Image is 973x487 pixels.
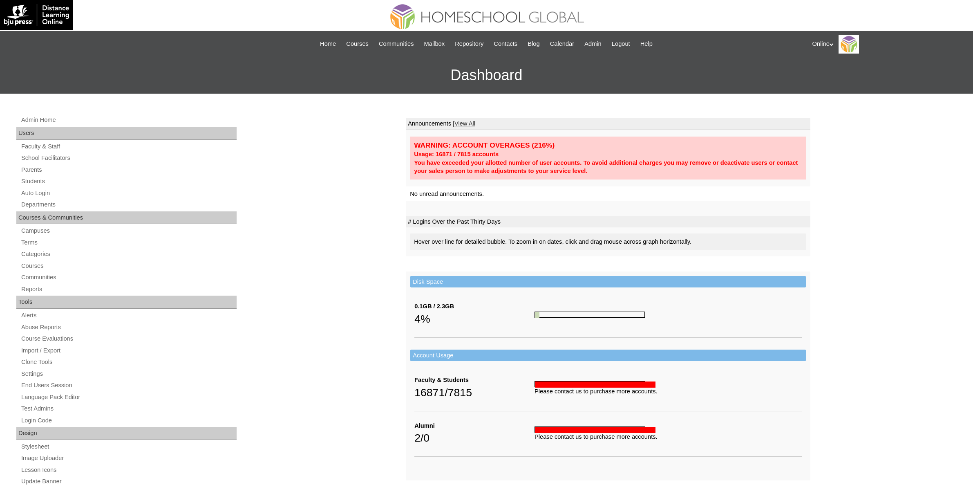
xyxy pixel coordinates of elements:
[4,57,969,94] h3: Dashboard
[528,39,539,49] span: Blog
[636,39,657,49] a: Help
[20,369,237,379] a: Settings
[20,453,237,463] a: Image Uploader
[20,272,237,283] a: Communities
[420,39,449,49] a: Mailbox
[535,433,802,441] div: Please contact us to purchase more accounts.
[546,39,578,49] a: Calendar
[414,430,535,446] div: 2/0
[20,188,237,198] a: Auto Login
[410,233,806,250] div: Hover over line for detailed bubble. To zoom in on dates, click and drag mouse across graph horiz...
[16,211,237,224] div: Courses & Communities
[406,186,810,202] td: No unread announcements.
[20,176,237,186] a: Students
[612,39,630,49] span: Logout
[414,384,535,401] div: 16871/7815
[20,153,237,163] a: School Facilitators
[20,115,237,125] a: Admin Home
[20,261,237,271] a: Courses
[455,39,483,49] span: Repository
[406,216,810,228] td: # Logins Over the Past Thirty Days
[640,39,653,49] span: Help
[424,39,445,49] span: Mailbox
[523,39,544,49] a: Blog
[379,39,414,49] span: Communities
[346,39,369,49] span: Courses
[414,141,802,150] div: WARNING: ACCOUNT OVERAGES (216%)
[20,284,237,294] a: Reports
[608,39,634,49] a: Logout
[584,39,602,49] span: Admin
[410,350,806,361] td: Account Usage
[20,357,237,367] a: Clone Tools
[839,35,859,54] img: Online Academy
[20,334,237,344] a: Course Evaluations
[812,35,965,54] div: Online
[4,4,69,26] img: logo-white.png
[414,159,802,175] div: You have exceeded your allotted number of user accounts. To avoid additional charges you may remo...
[414,376,535,384] div: Faculty & Students
[20,238,237,248] a: Terms
[20,442,237,452] a: Stylesheet
[454,120,475,127] a: View All
[20,465,237,475] a: Lesson Icons
[20,404,237,414] a: Test Admins
[20,392,237,402] a: Language Pack Editor
[342,39,373,49] a: Courses
[414,302,535,311] div: 0.1GB / 2.3GB
[451,39,488,49] a: Repository
[414,151,499,157] strong: Usage: 16871 / 7815 accounts
[20,380,237,390] a: End Users Session
[580,39,606,49] a: Admin
[20,226,237,236] a: Campuses
[20,476,237,487] a: Update Banner
[375,39,418,49] a: Communities
[20,165,237,175] a: Parents
[20,200,237,210] a: Departments
[410,276,806,288] td: Disk Space
[20,346,237,356] a: Import / Export
[490,39,521,49] a: Contacts
[494,39,517,49] span: Contacts
[316,39,340,49] a: Home
[20,249,237,259] a: Categories
[16,127,237,140] div: Users
[20,322,237,332] a: Abuse Reports
[20,415,237,426] a: Login Code
[406,118,810,130] td: Announcements |
[16,296,237,309] div: Tools
[20,310,237,321] a: Alerts
[20,141,237,152] a: Faculty & Staff
[16,427,237,440] div: Design
[535,387,802,396] div: Please contact us to purchase more accounts.
[550,39,574,49] span: Calendar
[414,422,535,430] div: Alumni
[414,311,535,327] div: 4%
[320,39,336,49] span: Home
